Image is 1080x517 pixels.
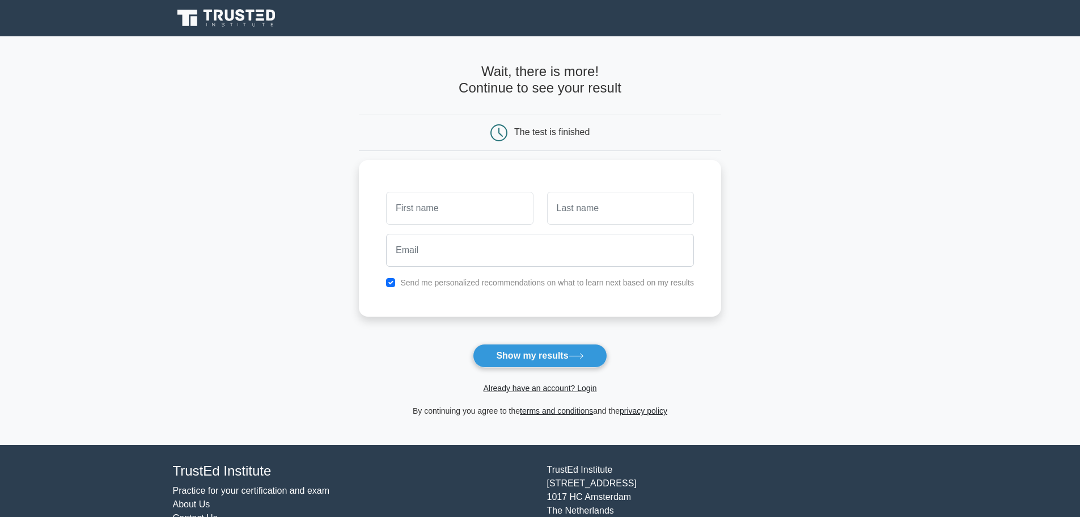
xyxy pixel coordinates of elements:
div: By continuing you agree to the and the [352,404,728,418]
a: About Us [173,499,210,509]
a: Practice for your certification and exam [173,486,330,495]
h4: Wait, there is more! Continue to see your result [359,64,721,96]
label: Send me personalized recommendations on what to learn next based on my results [400,278,694,287]
div: The test is finished [514,127,590,137]
button: Show my results [473,344,607,368]
input: First name [386,192,533,225]
input: Last name [547,192,694,225]
input: Email [386,234,694,267]
a: terms and conditions [520,406,593,415]
a: Already have an account? Login [483,384,596,393]
a: privacy policy [620,406,667,415]
h4: TrustEd Institute [173,463,533,480]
